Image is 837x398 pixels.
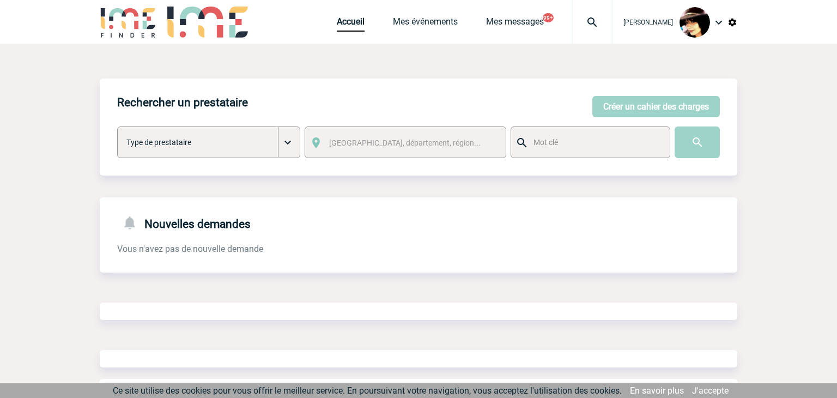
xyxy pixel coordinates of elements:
[117,215,251,231] h4: Nouvelles demandes
[100,7,156,38] img: IME-Finder
[623,19,673,26] span: [PERSON_NAME]
[393,16,458,32] a: Mes événements
[692,385,729,396] a: J'accepte
[122,215,144,231] img: notifications-24-px-g.png
[117,244,263,254] span: Vous n'avez pas de nouvelle demande
[630,385,684,396] a: En savoir plus
[531,135,660,149] input: Mot clé
[680,7,710,38] img: 101023-0.jpg
[329,138,481,147] span: [GEOGRAPHIC_DATA], département, région...
[675,126,720,158] input: Submit
[486,16,544,32] a: Mes messages
[337,16,365,32] a: Accueil
[117,96,248,109] h4: Rechercher un prestataire
[543,13,554,22] button: 99+
[113,385,622,396] span: Ce site utilise des cookies pour vous offrir le meilleur service. En poursuivant votre navigation...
